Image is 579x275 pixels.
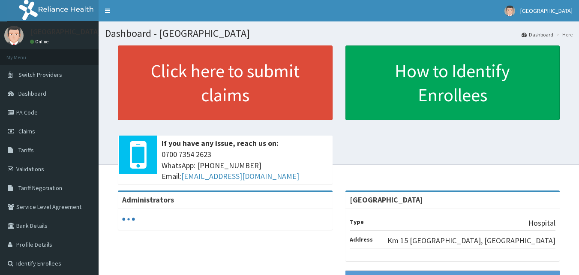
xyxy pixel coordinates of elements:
[18,146,34,154] span: Tariffs
[30,28,101,36] p: [GEOGRAPHIC_DATA]
[18,127,35,135] span: Claims
[350,236,373,243] b: Address
[350,218,364,226] b: Type
[522,31,553,38] a: Dashboard
[520,7,573,15] span: [GEOGRAPHIC_DATA]
[554,31,573,38] li: Here
[18,71,62,79] span: Switch Providers
[18,90,46,97] span: Dashboard
[504,6,515,16] img: User Image
[181,171,299,181] a: [EMAIL_ADDRESS][DOMAIN_NAME]
[350,195,423,205] strong: [GEOGRAPHIC_DATA]
[105,28,573,39] h1: Dashboard - [GEOGRAPHIC_DATA]
[122,213,135,226] svg: audio-loading
[345,45,560,120] a: How to Identify Enrollees
[18,184,62,192] span: Tariff Negotiation
[387,235,555,246] p: Km 15 [GEOGRAPHIC_DATA], [GEOGRAPHIC_DATA]
[118,45,333,120] a: Click here to submit claims
[528,218,555,229] p: Hospital
[4,26,24,45] img: User Image
[162,149,328,182] span: 0700 7354 2623 WhatsApp: [PHONE_NUMBER] Email:
[122,195,174,205] b: Administrators
[30,39,51,45] a: Online
[162,138,279,148] b: If you have any issue, reach us on:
